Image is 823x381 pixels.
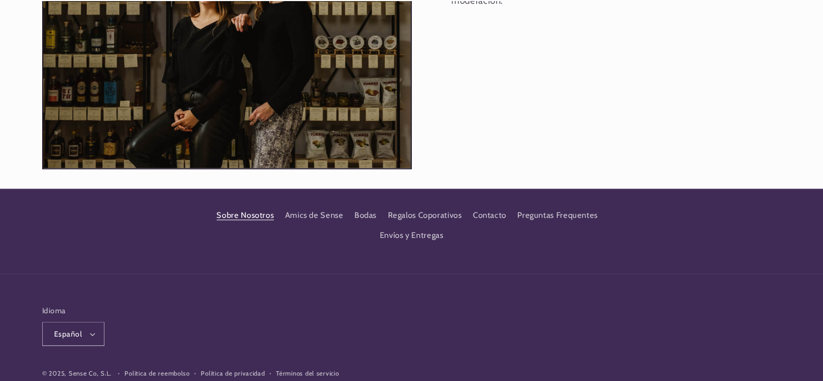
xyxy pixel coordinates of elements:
[387,206,462,225] a: Regalos Coporativos
[201,369,265,379] a: Política de privacidad
[42,322,104,346] button: Español
[42,370,111,377] small: © 2025, Sense Co, S.L.
[124,369,189,379] a: Política de reembolso
[216,209,274,225] a: Sobre Nosotros
[54,328,82,339] span: Español
[380,225,444,245] a: Envíos y Entregas
[276,369,339,379] a: Términos del servicio
[473,206,506,225] a: Contacto
[354,206,377,225] a: Bodas
[42,305,104,316] h2: Idioma
[517,206,598,225] a: Preguntas Frequentes
[285,206,344,225] a: Amics de Sense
